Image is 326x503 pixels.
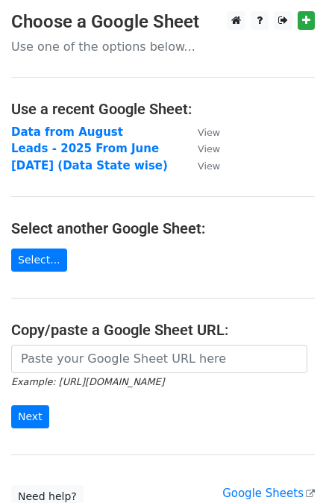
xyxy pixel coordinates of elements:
h3: Choose a Google Sheet [11,11,315,33]
p: Use one of the options below... [11,39,315,54]
input: Paste your Google Sheet URL here [11,345,307,373]
h4: Copy/paste a Google Sheet URL: [11,321,315,339]
small: View [198,127,220,138]
small: View [198,143,220,154]
h4: Use a recent Google Sheet: [11,100,315,118]
a: Leads - 2025 From June [11,142,159,155]
input: Next [11,405,49,428]
a: Data from August [11,125,123,139]
a: Select... [11,249,67,272]
a: View [183,142,220,155]
a: View [183,125,220,139]
small: View [198,160,220,172]
a: [DATE] (Data State wise) [11,159,168,172]
a: Google Sheets [222,487,315,500]
a: View [183,159,220,172]
small: Example: [URL][DOMAIN_NAME] [11,376,164,387]
h4: Select another Google Sheet: [11,219,315,237]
